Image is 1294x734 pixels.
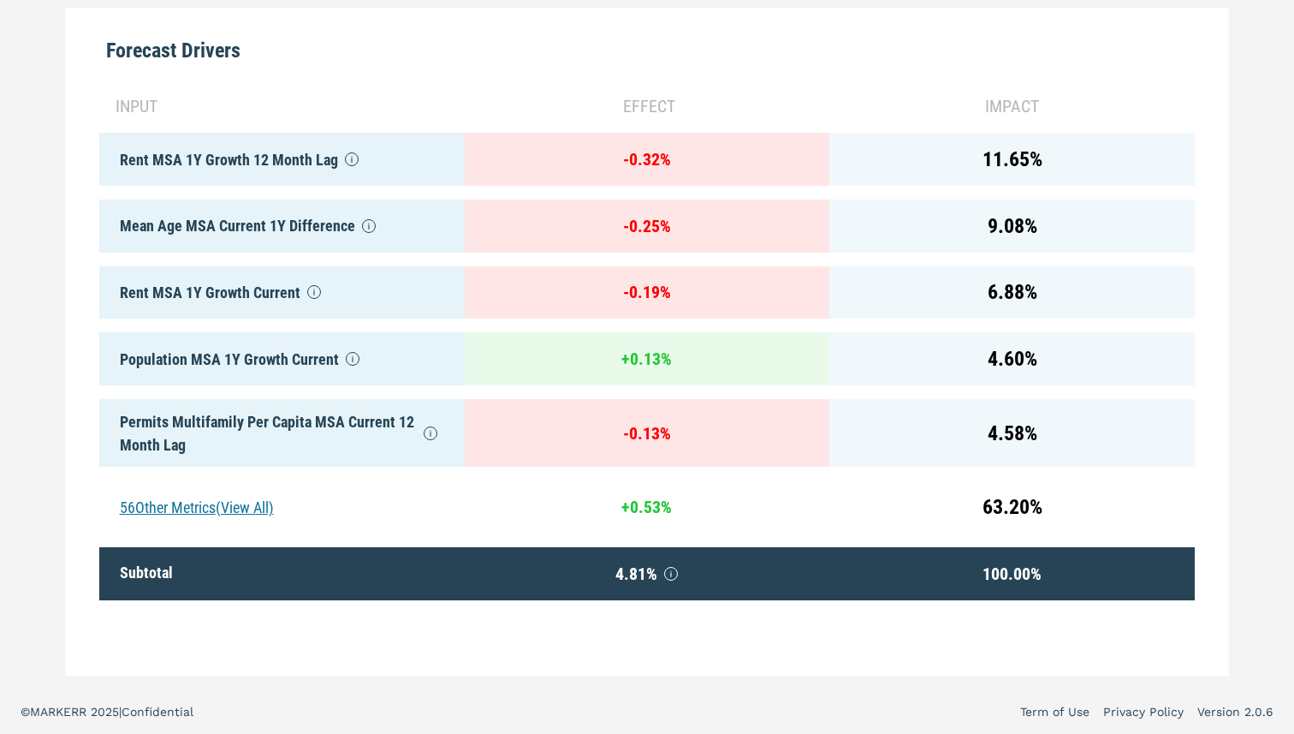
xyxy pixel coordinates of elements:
[829,133,1195,186] div: 11.65 %
[21,705,30,719] span: ©
[465,200,830,253] div: - 0.25 %
[122,705,193,719] span: Confidential
[829,480,1195,534] div: 63.20 %
[478,561,816,587] span: 4.81 %
[99,266,465,319] div: Rent MSA 1Y Growth Current
[1020,703,1089,720] a: Term of Use
[465,480,830,534] div: + 0.53 %
[99,547,465,600] div: Subtotal
[99,332,465,385] div: Population MSA 1Y Growth Current
[465,133,830,186] div: - 0.32 %
[465,93,830,119] div: effect
[99,200,465,253] div: Mean Age MSA Current 1Y Difference
[829,547,1195,600] div: 100.00 %
[99,480,465,534] div: 56 Other Metrics (View All)
[99,133,465,186] div: Rent MSA 1Y Growth 12 Month Lag
[30,705,91,719] span: MARKERR
[91,705,122,719] span: 2025 |
[99,399,465,468] div: Permits Multifamily Per Capita MSA Current 12 Month Lag
[829,332,1195,385] div: 4.60 %
[829,266,1195,319] div: 6.88 %
[99,8,1196,80] div: Forecast Drivers
[829,93,1195,119] div: impact
[465,266,830,319] div: - 0.19 %
[829,399,1195,468] div: 4.58 %
[1103,703,1184,720] a: Privacy Policy
[829,200,1195,253] div: 9.08 %
[465,399,830,468] div: - 0.13 %
[1197,703,1273,720] a: Version 2.0.6
[113,93,465,119] div: input
[465,332,830,385] div: + 0.13 %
